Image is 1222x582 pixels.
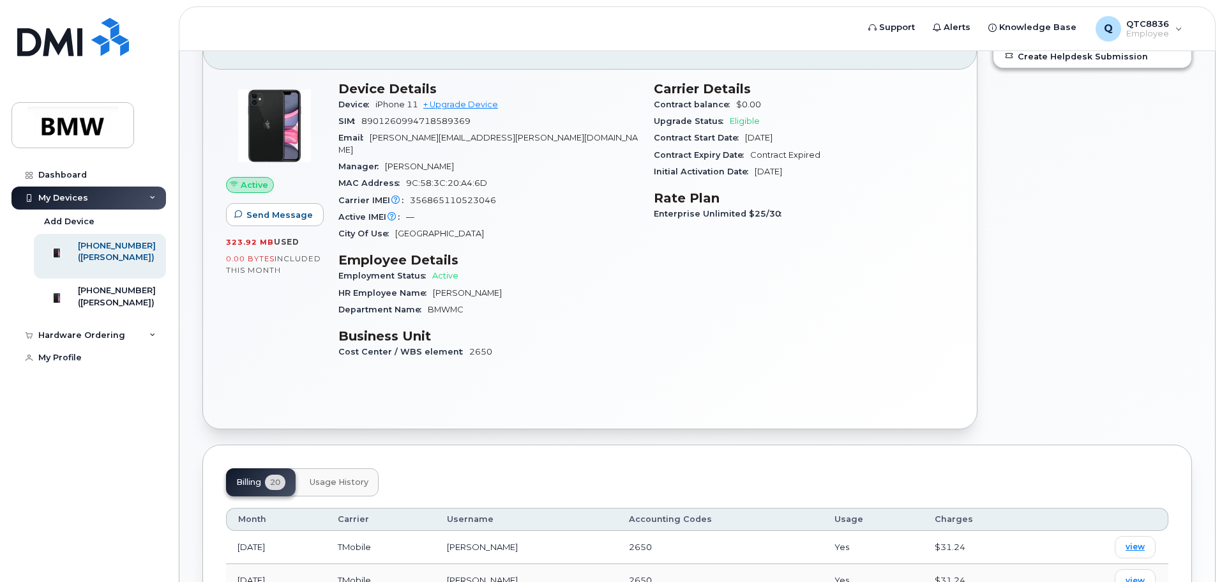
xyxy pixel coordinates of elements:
span: Device [338,100,375,109]
span: BMWMC [428,305,464,314]
h3: Rate Plan [654,190,954,206]
span: 8901260994718589369 [361,116,471,126]
img: iPhone_11.jpg [236,88,313,164]
h3: Business Unit [338,328,638,344]
span: Active [432,271,458,280]
span: [PERSON_NAME] [433,288,502,298]
span: Enterprise Unlimited $25/30 [654,209,788,218]
div: QTC8836 [1087,16,1191,42]
span: [PERSON_NAME] [385,162,454,171]
td: [DATE] [226,531,326,564]
span: Upgrade Status [654,116,730,126]
span: [DATE] [745,133,773,142]
span: 0.00 Bytes [226,254,275,263]
span: Email [338,133,370,142]
span: 9C:58:3C:20:A4:6D [406,178,487,188]
span: Alerts [944,21,970,34]
span: 2650 [469,347,492,356]
span: Contract Start Date [654,133,745,142]
span: Usage History [310,477,368,487]
th: Month [226,508,326,531]
span: Employee [1126,29,1169,39]
span: Employment Status [338,271,432,280]
span: Manager [338,162,385,171]
span: City Of Use [338,229,395,238]
a: Knowledge Base [979,15,1085,40]
iframe: Messenger Launcher [1166,526,1212,572]
span: Department Name [338,305,428,314]
h3: Carrier Details [654,81,954,96]
span: Initial Activation Date [654,167,755,176]
span: — [406,212,414,222]
th: Accounting Codes [617,508,823,531]
span: Send Message [246,209,313,221]
h3: Device Details [338,81,638,96]
a: view [1115,536,1156,558]
span: Active [241,179,268,191]
span: view [1126,541,1145,553]
span: included this month [226,254,321,275]
a: + Upgrade Device [423,100,498,109]
span: Active IMEI [338,212,406,222]
th: Carrier [326,508,435,531]
th: Charges [923,508,1042,531]
td: [PERSON_NAME] [435,531,617,564]
span: [PERSON_NAME][EMAIL_ADDRESS][PERSON_NAME][DOMAIN_NAME] [338,133,638,154]
td: TMobile [326,531,435,564]
span: Knowledge Base [999,21,1076,34]
span: Contract Expiry Date [654,150,750,160]
span: iPhone 11 [375,100,418,109]
span: MAC Address [338,178,406,188]
span: [GEOGRAPHIC_DATA] [395,229,484,238]
a: Support [859,15,924,40]
span: SIM [338,116,361,126]
th: Usage [823,508,923,531]
span: used [274,237,299,247]
a: Create Helpdesk Submission [993,45,1191,68]
span: Eligible [730,116,760,126]
span: QTC8836 [1126,19,1169,29]
span: Contract Expired [750,150,820,160]
span: 356865110523046 [410,195,496,205]
span: Contract balance [654,100,736,109]
button: Send Message [226,203,324,226]
td: Yes [823,531,923,564]
span: 323.92 MB [226,238,274,247]
span: Carrier IMEI [338,195,410,205]
span: HR Employee Name [338,288,433,298]
div: $31.24 [935,541,1030,553]
span: 2650 [629,542,652,552]
a: Alerts [924,15,979,40]
span: Cost Center / WBS element [338,347,469,356]
h3: Employee Details [338,252,638,268]
span: [DATE] [755,167,782,176]
th: Username [435,508,617,531]
span: Q [1104,21,1113,36]
span: $0.00 [736,100,761,109]
span: Support [879,21,915,34]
